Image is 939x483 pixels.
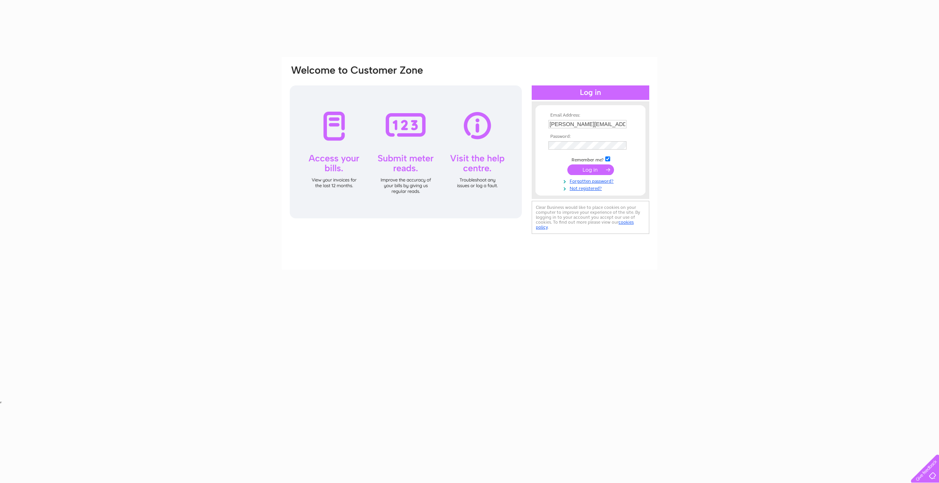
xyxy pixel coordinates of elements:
[546,134,634,139] th: Password:
[548,184,634,191] a: Not registered?
[546,113,634,118] th: Email Address:
[536,219,634,230] a: cookies policy
[532,201,649,234] div: Clear Business would like to place cookies on your computer to improve your experience of the sit...
[548,177,634,184] a: Forgotten password?
[546,155,634,163] td: Remember me?
[567,164,614,175] input: Submit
